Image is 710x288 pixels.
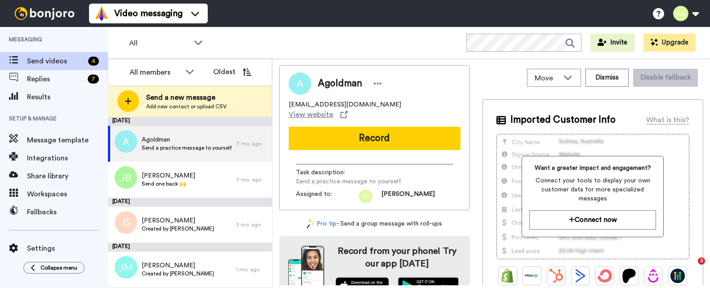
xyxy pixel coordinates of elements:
span: Imported Customer Info [510,113,616,127]
span: Integrations [27,153,108,164]
span: Results [27,92,108,102]
span: 3 [698,257,705,265]
img: a.png [115,130,137,153]
img: vm-color.svg [94,6,109,21]
button: Connect now [529,210,656,230]
span: [PERSON_NAME] [142,171,195,180]
button: Record [289,127,460,150]
button: Upgrade [643,34,696,52]
div: 7 [88,75,99,84]
span: Add new contact or upload CSV [146,103,227,110]
span: Send one back 🙌 [142,180,195,187]
span: Message template [27,135,108,146]
div: What is this? [646,115,689,125]
img: GoHighLevel [670,269,685,283]
span: Assigned to: [296,190,359,203]
span: Collapse menu [40,264,77,271]
span: Replies [27,74,84,84]
a: View website [289,109,348,120]
span: Send a practice message to yourself [296,177,401,186]
span: View website [289,109,333,120]
button: Disable fallback [633,69,698,87]
div: 7 mo. ago [236,176,268,183]
span: Agoldman [142,135,232,144]
img: Patreon [622,269,636,283]
span: Connect your tools to display your own customer data for more specialized messages [529,176,656,203]
span: Settings [27,243,108,254]
img: magic-wand.svg [307,219,315,229]
h4: Record from your phone! Try our app [DATE] [333,245,461,270]
button: Invite [590,34,634,52]
div: - Send a group message with roll-ups [279,219,470,229]
div: [DATE] [108,117,272,126]
img: ConvertKit [598,269,612,283]
div: [DATE] [108,198,272,207]
div: 4 [88,57,99,66]
span: Workspaces [27,189,108,199]
a: Pro tip [307,219,336,229]
img: ActiveCampaign [573,269,588,283]
img: Shopify [500,269,515,283]
span: Want a greater impact and engagement? [529,164,656,173]
span: Send a new message [146,92,227,103]
span: Send videos [27,56,85,66]
div: 1 mo. ago [236,266,268,273]
iframe: Intercom live chat [679,257,701,279]
img: Ontraport [525,269,539,283]
img: Hubspot [549,269,563,283]
span: [PERSON_NAME] [381,190,435,203]
img: Drip [646,269,661,283]
img: jm.png [115,256,137,279]
span: Share library [27,171,108,182]
span: Agoldman [318,77,362,90]
span: Created by [PERSON_NAME] [142,225,214,232]
span: [PERSON_NAME] [142,216,214,225]
span: Task description : [296,168,359,177]
img: Image of Agoldman [289,72,311,95]
span: Video messaging [114,7,183,20]
span: [PERSON_NAME] [142,261,214,270]
img: js.png [115,211,137,234]
img: bj-logo-header-white.svg [11,7,78,20]
span: Send a practice message to yourself [142,144,232,151]
div: 7 mo. ago [236,140,268,147]
div: All members [129,67,181,78]
div: 2 mo. ago [236,221,268,228]
span: All [129,38,189,49]
button: Dismiss [585,69,629,87]
img: ag.png [359,190,372,203]
button: Collapse menu [23,262,85,274]
span: Fallbacks [27,207,108,217]
span: [EMAIL_ADDRESS][DOMAIN_NAME] [289,100,401,109]
button: Oldest [206,63,258,81]
img: jb.png [115,166,137,189]
span: Created by [PERSON_NAME] [142,270,214,277]
div: [DATE] [108,243,272,252]
span: Move [535,73,559,84]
